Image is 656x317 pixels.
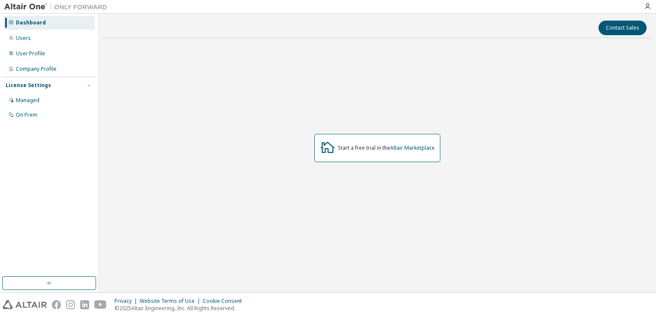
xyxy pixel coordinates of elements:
img: altair_logo.svg [3,300,47,309]
img: Altair One [4,3,111,11]
div: Start a free trial in the [338,145,435,151]
p: © 2025 Altair Engineering, Inc. All Rights Reserved. [114,305,247,312]
div: Users [16,35,31,42]
img: instagram.svg [66,300,75,309]
div: Privacy [114,298,140,305]
img: linkedin.svg [80,300,89,309]
div: License Settings [6,82,51,89]
div: On Prem [16,112,37,118]
div: Company Profile [16,66,57,72]
button: Contact Sales [599,21,647,35]
div: User Profile [16,50,45,57]
img: youtube.svg [94,300,107,309]
img: facebook.svg [52,300,61,309]
div: Website Terms of Use [140,298,203,305]
div: Cookie Consent [203,298,247,305]
a: Altair Marketplace [390,144,435,151]
div: Dashboard [16,19,46,26]
div: Managed [16,97,39,104]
